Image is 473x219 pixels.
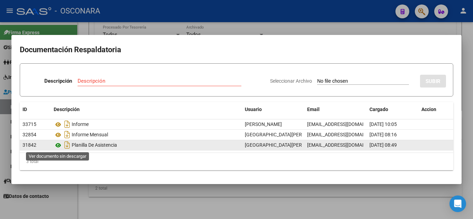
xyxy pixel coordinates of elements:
span: 31842 [23,142,36,148]
datatable-header-cell: Email [304,102,367,117]
span: [PERSON_NAME] [245,121,282,127]
button: SUBIR [420,75,446,88]
div: Open Intercom Messenger [449,195,466,212]
i: Descargar documento [63,129,72,140]
div: Informe [54,119,239,130]
span: [DATE] 10:05 [369,121,397,127]
span: Cargado [369,107,388,112]
span: ID [23,107,27,112]
datatable-header-cell: Cargado [367,102,419,117]
i: Descargar documento [63,139,72,150]
span: Seleccionar Archivo [270,78,312,84]
datatable-header-cell: Usuario [242,102,304,117]
div: Planilla De Asistencia [54,139,239,150]
span: [EMAIL_ADDRESS][DOMAIN_NAME] [307,142,384,148]
div: Informe Mensual [54,129,239,140]
span: [GEOGRAPHIC_DATA][PERSON_NAME] [245,132,329,137]
span: [GEOGRAPHIC_DATA][PERSON_NAME] [245,142,329,148]
span: Descripción [54,107,80,112]
span: Email [307,107,320,112]
span: SUBIR [426,78,440,84]
span: [DATE] 08:16 [369,132,397,137]
span: Usuario [245,107,262,112]
span: [DATE] 08:49 [369,142,397,148]
span: 32854 [23,132,36,137]
span: [EMAIL_ADDRESS][DOMAIN_NAME] [307,121,384,127]
div: 3 total [20,153,453,170]
datatable-header-cell: Descripción [51,102,242,117]
datatable-header-cell: Accion [419,102,453,117]
h2: Documentación Respaldatoria [20,43,453,56]
span: Accion [421,107,436,112]
p: Descripción [44,77,72,85]
span: 33715 [23,121,36,127]
i: Descargar documento [63,119,72,130]
span: [EMAIL_ADDRESS][DOMAIN_NAME] [307,132,384,137]
datatable-header-cell: ID [20,102,51,117]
